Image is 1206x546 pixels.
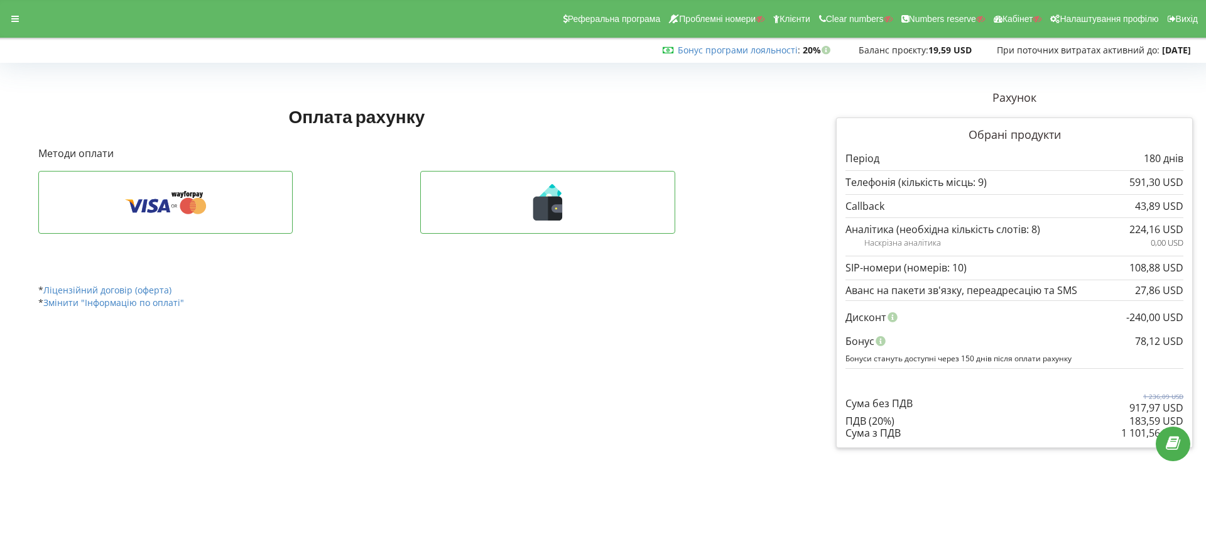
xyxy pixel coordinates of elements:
[43,284,171,296] a: Ліцензійний договір (оферта)
[1129,401,1183,415] p: 917,97 USD
[845,151,879,166] p: Період
[845,285,1183,296] div: Аванс на пакети зв'язку, переадресацію та SMS
[845,222,1040,237] p: Аналітика (необхідна кількість слотів: 8)
[1151,237,1183,249] p: 0,00 USD
[845,427,1183,439] div: Сума з ПДВ
[845,396,913,411] p: Сума без ПДВ
[1129,175,1183,190] p: 591,30 USD
[1129,415,1183,427] div: 183,59 USD
[1121,427,1183,439] div: 1 101,56 USD
[678,44,800,56] span: :
[1135,285,1183,296] div: 27,86 USD
[836,90,1193,106] p: Рахунок
[845,415,1183,427] div: ПДВ (20%)
[845,199,884,214] p: Callback
[1176,14,1198,24] span: Вихід
[845,305,1183,329] div: Дисконт
[803,44,834,56] strong: 20%
[1135,329,1183,353] div: 78,12 USD
[826,14,884,24] span: Clear numbers
[845,261,967,275] p: SIP-номери (номерів: 10)
[997,44,1160,56] span: При поточних витратах активний до:
[845,127,1183,143] p: Обрані продукти
[1162,44,1191,56] strong: [DATE]
[845,175,987,190] p: Телефонія (кількість місць: 9)
[1129,392,1183,401] p: 1 236,09 USD
[909,14,976,24] span: Numbers reserve
[1135,199,1183,214] p: 43,89 USD
[1129,222,1183,237] p: 224,16 USD
[845,329,1183,353] div: Бонус
[38,105,675,128] h1: Оплата рахунку
[568,14,661,24] span: Реферальна програма
[1126,305,1183,329] div: -240,00 USD
[1060,14,1158,24] span: Налаштування профілю
[1129,261,1183,275] p: 108,88 USD
[679,14,756,24] span: Проблемні номери
[38,146,675,161] p: Методи оплати
[678,44,798,56] a: Бонус програми лояльності
[928,44,972,56] strong: 19,59 USD
[845,353,1183,364] p: Бонуси стануть доступні через 150 днів після оплати рахунку
[859,44,928,56] span: Баланс проєкту:
[1144,151,1183,166] p: 180 днів
[780,14,810,24] span: Клієнти
[1002,14,1033,24] span: Кабінет
[43,297,184,308] a: Змінити "Інформацію по оплаті"
[864,237,941,249] span: Наскрізна аналітика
